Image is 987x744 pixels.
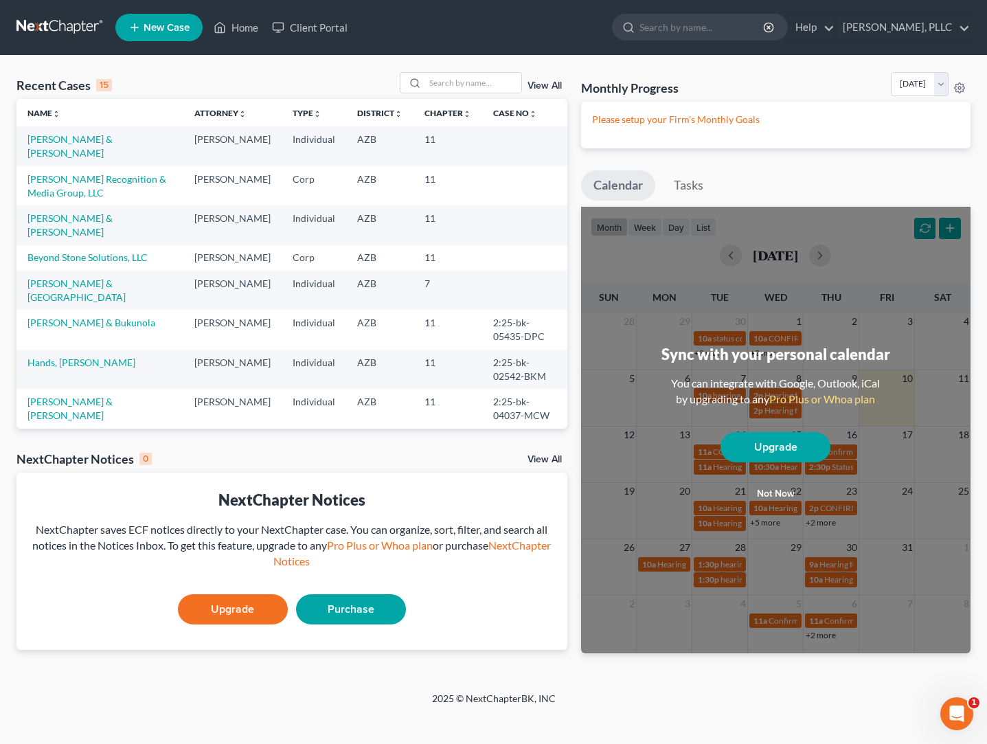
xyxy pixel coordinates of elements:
[282,126,346,166] td: Individual
[282,271,346,310] td: Individual
[346,205,413,245] td: AZB
[273,539,551,567] a: NextChapter Notices
[102,692,885,717] div: 2025 © NextChapterBK, INC
[96,79,112,91] div: 15
[293,108,321,118] a: Typeunfold_more
[346,271,413,310] td: AZB
[183,166,282,205] td: [PERSON_NAME]
[413,205,482,245] td: 11
[482,350,567,389] td: 2:25-bk-02542-BKM
[183,350,282,389] td: [PERSON_NAME]
[661,343,890,365] div: Sync with your personal calendar
[27,278,126,303] a: [PERSON_NAME] & [GEOGRAPHIC_DATA]
[346,245,413,271] td: AZB
[16,77,112,93] div: Recent Cases
[139,453,152,465] div: 0
[183,429,282,468] td: [PERSON_NAME]
[424,108,471,118] a: Chapterunfold_more
[661,170,716,201] a: Tasks
[207,15,265,40] a: Home
[721,480,830,508] button: Not now
[27,173,166,199] a: [PERSON_NAME] Recognition & Media Group, LLC
[413,310,482,349] td: 11
[413,271,482,310] td: 7
[527,455,562,464] a: View All
[238,110,247,118] i: unfold_more
[27,108,60,118] a: Nameunfold_more
[463,110,471,118] i: unfold_more
[282,166,346,205] td: Corp
[282,205,346,245] td: Individual
[482,389,567,428] td: 2:25-bk-04037-MCW
[482,429,567,468] td: 2:25-bk-06519-BMW
[413,350,482,389] td: 11
[265,15,354,40] a: Client Portal
[183,126,282,166] td: [PERSON_NAME]
[968,697,979,708] span: 1
[178,594,288,624] a: Upgrade
[194,108,247,118] a: Attorneyunfold_more
[27,357,135,368] a: Hands, [PERSON_NAME]
[527,81,562,91] a: View All
[394,110,402,118] i: unfold_more
[413,245,482,271] td: 11
[27,522,556,570] div: NextChapter saves ECF notices directly to your NextChapter case. You can organize, sort, filter, ...
[346,126,413,166] td: AZB
[493,108,537,118] a: Case Nounfold_more
[529,110,537,118] i: unfold_more
[413,389,482,428] td: 11
[27,251,148,263] a: Beyond Stone Solutions, LLC
[413,166,482,205] td: 11
[940,697,973,730] iframe: Intercom live chat
[27,212,113,238] a: [PERSON_NAME] & [PERSON_NAME]
[313,110,321,118] i: unfold_more
[836,15,970,40] a: [PERSON_NAME], PLLC
[425,73,521,93] input: Search by name...
[346,350,413,389] td: AZB
[296,594,406,624] a: Purchase
[346,166,413,205] td: AZB
[769,392,875,405] a: Pro Plus or Whoa plan
[581,170,655,201] a: Calendar
[16,451,152,467] div: NextChapter Notices
[639,14,765,40] input: Search by name...
[327,539,433,552] a: Pro Plus or Whoa plan
[721,432,830,462] a: Upgrade
[346,429,413,468] td: AZB
[413,429,482,468] td: 11
[183,310,282,349] td: [PERSON_NAME]
[183,271,282,310] td: [PERSON_NAME]
[413,126,482,166] td: 11
[666,376,885,407] div: You can integrate with Google, Outlook, iCal by upgrading to any
[282,389,346,428] td: Individual
[282,350,346,389] td: Individual
[581,80,679,96] h3: Monthly Progress
[482,310,567,349] td: 2:25-bk-05435-DPC
[282,245,346,271] td: Corp
[183,245,282,271] td: [PERSON_NAME]
[282,429,346,468] td: Corp
[183,389,282,428] td: [PERSON_NAME]
[183,205,282,245] td: [PERSON_NAME]
[27,133,113,159] a: [PERSON_NAME] & [PERSON_NAME]
[52,110,60,118] i: unfold_more
[346,389,413,428] td: AZB
[27,489,556,510] div: NextChapter Notices
[789,15,835,40] a: Help
[346,310,413,349] td: AZB
[144,23,190,33] span: New Case
[27,317,155,328] a: [PERSON_NAME] & Bukunola
[27,396,113,421] a: [PERSON_NAME] & [PERSON_NAME]
[282,310,346,349] td: Individual
[592,113,960,126] p: Please setup your Firm's Monthly Goals
[357,108,402,118] a: Districtunfold_more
